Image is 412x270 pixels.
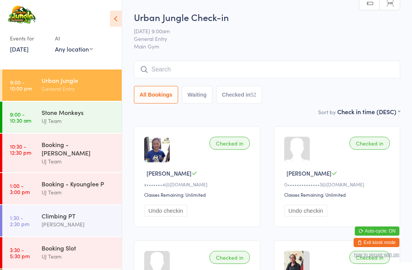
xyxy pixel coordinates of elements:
[284,191,392,198] div: Classes Remaining: Unlimited
[42,140,115,157] div: Booking - [PERSON_NAME]
[209,251,250,264] div: Checked in
[10,79,32,91] time: 9:00 - 10:00 pm
[354,252,399,257] button: how to secure with pin
[10,32,47,45] div: Events for
[182,86,212,103] button: Waiting
[134,35,388,42] span: General Entry
[134,61,400,78] input: Search
[144,181,252,188] div: x•••••••4@[DOMAIN_NAME]
[10,215,29,227] time: 1:30 - 2:30 pm
[42,157,115,166] div: UJ Team
[2,134,122,172] a: 10:30 -12:30 pmBooking - [PERSON_NAME]UJ Team
[10,111,31,123] time: 9:00 - 10:30 am
[134,27,388,35] span: [DATE] 9:00am
[354,238,399,247] button: Exit kiosk mode
[144,191,252,198] div: Classes Remaining: Unlimited
[144,205,187,217] button: Undo checkin
[42,220,115,229] div: [PERSON_NAME]
[42,84,115,93] div: General Entry
[8,6,36,24] img: Urban Jungle Indoor Rock Climbing
[10,143,31,155] time: 10:30 - 12:30 pm
[55,45,93,53] div: Any location
[2,173,122,204] a: 1:00 -3:00 pmBooking - Kyounglee PUJ Team
[134,11,400,23] h2: Urban Jungle Check-in
[144,137,170,162] img: image1737100318.png
[134,42,400,50] span: Main Gym
[10,247,30,259] time: 3:30 - 5:30 pm
[349,251,390,264] div: Checked in
[216,86,262,103] button: Checked in52
[2,102,122,133] a: 9:00 -10:30 amStone MonkeysUJ Team
[284,205,327,217] button: Undo checkin
[42,252,115,261] div: UJ Team
[250,92,256,98] div: 52
[42,212,115,220] div: Climbing PT
[286,169,332,177] span: [PERSON_NAME]
[318,108,336,116] label: Sort by
[2,205,122,236] a: 1:30 -2:30 pmClimbing PT[PERSON_NAME]
[146,169,192,177] span: [PERSON_NAME]
[10,183,30,195] time: 1:00 - 3:00 pm
[55,32,93,45] div: At
[42,76,115,84] div: Urban Jungle
[2,237,122,268] a: 3:30 -5:30 pmBooking SlotUJ Team
[42,116,115,125] div: UJ Team
[284,181,392,188] div: G••••••••••••••3@[DOMAIN_NAME]
[355,226,399,236] button: Auto-cycle: ON
[42,179,115,188] div: Booking - Kyounglee P
[134,86,178,103] button: All Bookings
[10,45,29,53] a: [DATE]
[337,107,400,116] div: Check in time (DESC)
[2,70,122,101] a: 9:00 -10:00 pmUrban JungleGeneral Entry
[42,108,115,116] div: Stone Monkeys
[42,244,115,252] div: Booking Slot
[349,137,390,150] div: Checked in
[42,188,115,197] div: UJ Team
[209,137,250,150] div: Checked in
